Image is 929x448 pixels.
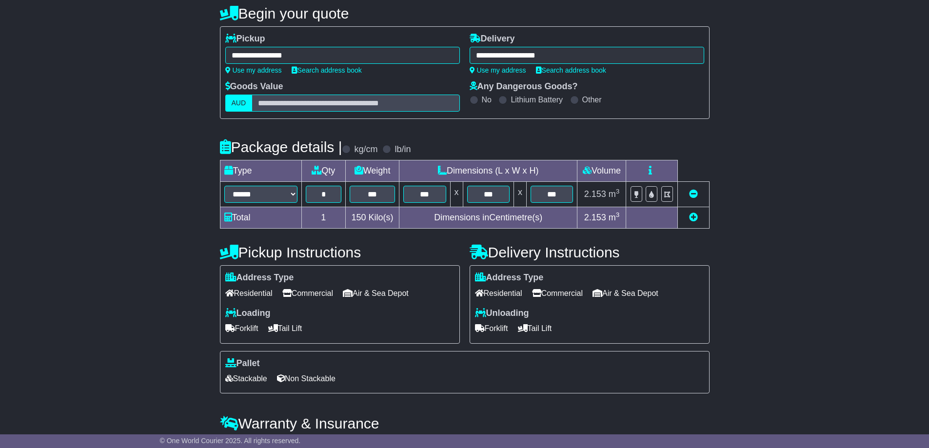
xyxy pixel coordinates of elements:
td: Qty [301,160,346,182]
span: Tail Lift [518,321,552,336]
td: Total [220,207,301,229]
label: Lithium Battery [511,95,563,104]
td: Volume [577,160,626,182]
sup: 3 [616,188,620,195]
sup: 3 [616,211,620,218]
h4: Pickup Instructions [220,244,460,260]
span: Stackable [225,371,267,386]
span: 2.153 [584,189,606,199]
label: kg/cm [354,144,377,155]
h4: Package details | [220,139,342,155]
label: Loading [225,308,271,319]
a: Add new item [689,213,698,222]
span: m [609,213,620,222]
td: x [514,182,526,207]
label: Pallet [225,358,260,369]
label: Any Dangerous Goods? [470,81,578,92]
h4: Delivery Instructions [470,244,710,260]
a: Search address book [292,66,362,74]
a: Remove this item [689,189,698,199]
a: Search address book [536,66,606,74]
span: Forklift [225,321,258,336]
td: Type [220,160,301,182]
span: Air & Sea Depot [343,286,409,301]
span: 2.153 [584,213,606,222]
span: Commercial [282,286,333,301]
label: Other [582,95,602,104]
td: Dimensions (L x W x H) [399,160,577,182]
label: lb/in [395,144,411,155]
td: 1 [301,207,346,229]
span: Non Stackable [277,371,336,386]
label: AUD [225,95,253,112]
td: Weight [346,160,399,182]
a: Use my address [225,66,282,74]
span: 150 [352,213,366,222]
span: Residential [225,286,273,301]
span: © One World Courier 2025. All rights reserved. [160,437,301,445]
td: Dimensions in Centimetre(s) [399,207,577,229]
label: Pickup [225,34,265,44]
td: Kilo(s) [346,207,399,229]
span: Forklift [475,321,508,336]
td: x [450,182,463,207]
span: Tail Lift [268,321,302,336]
label: Unloading [475,308,529,319]
span: Residential [475,286,522,301]
label: Goods Value [225,81,283,92]
span: Commercial [532,286,583,301]
h4: Warranty & Insurance [220,415,710,431]
label: Address Type [475,273,544,283]
label: Address Type [225,273,294,283]
span: m [609,189,620,199]
h4: Begin your quote [220,5,710,21]
span: Air & Sea Depot [593,286,658,301]
a: Use my address [470,66,526,74]
label: No [482,95,492,104]
label: Delivery [470,34,515,44]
